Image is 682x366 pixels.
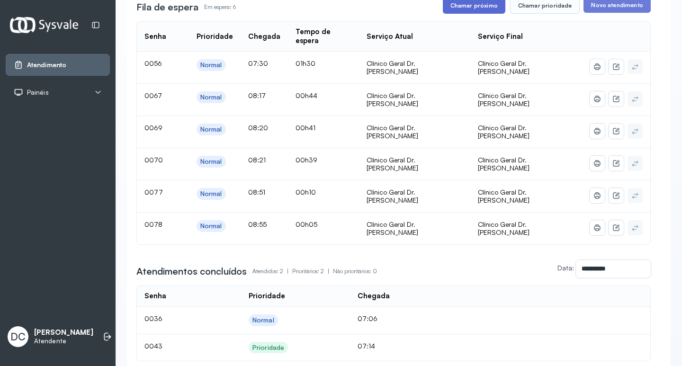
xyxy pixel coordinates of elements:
[204,0,236,14] p: Em espera: 6
[197,32,233,41] div: Prioridade
[296,59,315,67] span: 01h30
[144,314,162,322] span: 0036
[478,32,523,41] div: Serviço Final
[200,61,222,69] div: Normal
[333,265,377,278] p: Não prioritários: 0
[200,93,222,101] div: Normal
[144,32,166,41] div: Senha
[252,265,292,278] p: Atendidos: 2
[248,91,266,99] span: 08:17
[296,91,317,99] span: 00h44
[358,342,375,350] span: 07:14
[136,265,247,278] h3: Atendimentos concluídos
[144,124,162,132] span: 0069
[248,220,267,228] span: 08:55
[200,190,222,198] div: Normal
[367,156,463,172] div: Clínico Geral Dr. [PERSON_NAME]
[358,292,390,301] div: Chegada
[252,344,284,352] div: Prioridade
[296,124,315,132] span: 00h41
[292,265,333,278] p: Prioritários: 2
[296,220,317,228] span: 00h05
[367,91,463,108] div: Clínico Geral Dr. [PERSON_NAME]
[252,316,274,324] div: Normal
[34,328,93,337] p: [PERSON_NAME]
[248,59,268,67] span: 07:30
[367,32,413,41] div: Serviço Atual
[478,220,529,237] span: Clínico Geral Dr. [PERSON_NAME]
[27,61,66,69] span: Atendimento
[367,124,463,140] div: Clínico Geral Dr. [PERSON_NAME]
[296,156,317,164] span: 00h39
[248,188,265,196] span: 08:51
[136,0,198,14] h3: Fila de espera
[144,59,162,67] span: 0056
[200,158,222,166] div: Normal
[367,188,463,205] div: Clínico Geral Dr. [PERSON_NAME]
[478,156,529,172] span: Clínico Geral Dr. [PERSON_NAME]
[144,292,166,301] div: Senha
[328,268,329,275] span: |
[14,60,102,70] a: Atendimento
[248,124,268,132] span: 08:20
[144,156,163,164] span: 0070
[34,337,93,345] p: Atendente
[367,220,463,237] div: Clínico Geral Dr. [PERSON_NAME]
[478,91,529,108] span: Clínico Geral Dr. [PERSON_NAME]
[296,27,351,45] div: Tempo de espera
[144,91,162,99] span: 0067
[296,188,316,196] span: 00h10
[478,188,529,205] span: Clínico Geral Dr. [PERSON_NAME]
[144,220,162,228] span: 0078
[144,188,163,196] span: 0077
[200,125,222,134] div: Normal
[367,59,463,76] div: Clínico Geral Dr. [PERSON_NAME]
[27,89,49,97] span: Painéis
[287,268,288,275] span: |
[557,264,574,272] label: Data:
[248,32,280,41] div: Chegada
[478,59,529,76] span: Clínico Geral Dr. [PERSON_NAME]
[249,292,285,301] div: Prioridade
[478,124,529,140] span: Clínico Geral Dr. [PERSON_NAME]
[144,342,162,350] span: 0043
[248,156,266,164] span: 08:21
[10,17,78,33] img: Logotipo do estabelecimento
[358,314,377,322] span: 07:06
[200,222,222,230] div: Normal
